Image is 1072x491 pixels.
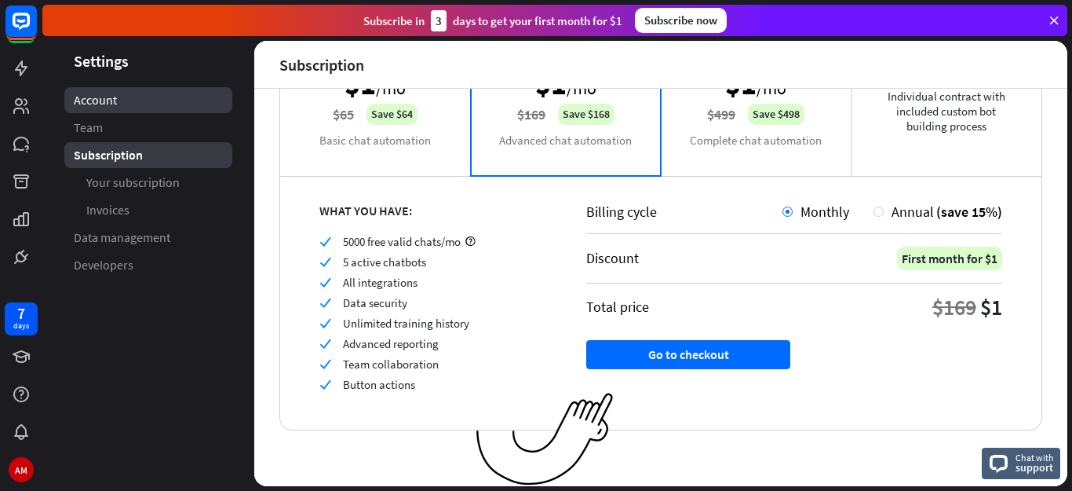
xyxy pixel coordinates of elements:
div: Subscribe in days to get your first month for $1 [363,10,622,31]
span: Team [74,119,103,136]
header: Settings [42,50,254,71]
div: Discount [586,249,639,267]
span: Data security [343,295,407,310]
span: Monthly [800,203,849,221]
i: check [319,379,331,390]
div: 3 [431,10,447,31]
span: Annual [892,203,934,221]
i: check [319,338,331,350]
div: Billing cycle [586,203,782,221]
span: Unlimited training history [343,316,469,331]
div: AM [9,457,34,482]
i: check [319,297,331,309]
span: support [1015,460,1054,475]
span: Your subscription [86,174,180,191]
i: check [319,317,331,329]
div: 7 [17,306,25,321]
div: First month for $1 [897,247,1002,270]
a: Invoices [64,197,232,223]
div: Subscription [279,56,364,74]
span: Team collaboration [343,357,439,372]
span: Chat with [1015,450,1054,465]
span: 5000 free valid chats/mo [343,234,461,249]
span: Advanced reporting [343,336,439,351]
a: Your subscription [64,170,232,196]
span: Data management [74,229,170,246]
span: Invoices [86,202,129,218]
a: Data management [64,225,232,251]
a: Developers [64,252,232,278]
span: All integrations [343,275,417,290]
span: Developers [74,257,133,273]
div: $1 [980,293,1002,321]
div: WHAT YOU HAVE: [319,203,547,218]
div: Subscribe now [635,8,727,33]
span: Account [74,92,117,108]
button: Open LiveChat chat widget [13,6,60,53]
a: Team [64,115,232,141]
div: Total price [586,298,649,316]
span: Button actions [343,377,415,392]
i: check [319,236,331,247]
div: $169 [932,293,976,321]
i: check [319,277,331,288]
div: days [13,321,29,332]
button: Go to checkout [586,340,790,369]
a: 7 days [5,302,38,335]
span: (save 15%) [936,203,1002,221]
span: 5 active chatbots [343,255,426,269]
i: check [319,256,331,268]
img: ec979a0a656117aaf919.png [476,393,614,486]
span: Subscription [74,147,143,163]
i: check [319,358,331,370]
a: Account [64,87,232,113]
